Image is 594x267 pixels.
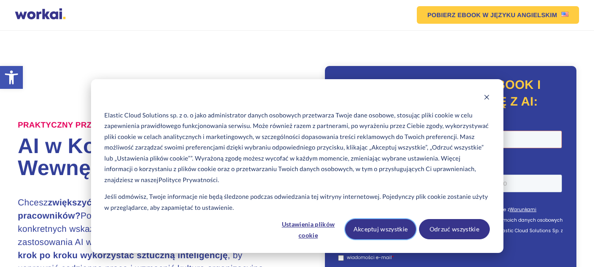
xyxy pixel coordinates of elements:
[38,97,85,103] a: Polityką prywatności
[91,79,503,253] div: Cookie banner
[345,219,416,239] button: Akceptuj wszystkie
[419,219,490,239] button: Odrzuć wszystkie
[484,93,490,104] button: Dismiss cookie banner
[427,12,481,18] em: POBIERZ EBOOK
[2,28,230,36] label: Uzupełnij to wymagane pole.
[335,77,566,110] h2: Pobierz praktyczny e-book i usprawnij komunikację z AI:
[561,12,568,17] img: US flag
[274,219,342,239] button: Ustawienia plików cookie
[159,175,219,186] a: Polityce Prywatności.
[11,134,56,141] p: wiadomości e-mail
[104,110,489,186] p: Elastic Cloud Solutions sp. z o. o jako administrator danych osobowych przetwarza Twoje dane osob...
[2,135,8,141] input: wiadomości e-mail*
[115,44,145,53] span: Nazwisko
[115,55,226,72] input: Twoje nazwisko
[18,135,297,179] h1: AI w Komunikacji Wewnętrznej
[18,121,134,130] label: Praktyczny przewodnik:
[417,6,579,24] a: POBIERZ EBOOKW JĘZYKU ANGIELSKIMUS flag
[104,191,489,213] p: Jeśli odmówisz, Twoje informacje nie będą śledzone podczas odwiedzania tej witryny internetowej. ...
